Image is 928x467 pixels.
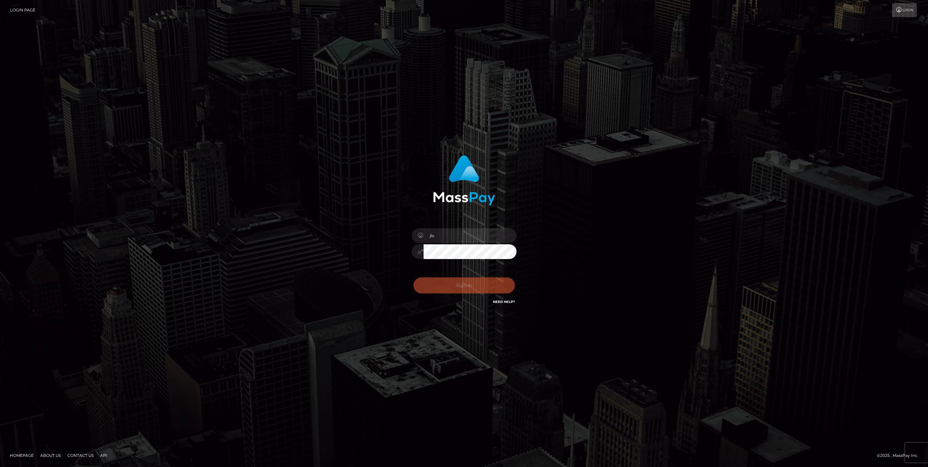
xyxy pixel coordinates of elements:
[892,3,917,17] a: Login
[493,300,515,304] a: Need Help?
[7,450,36,460] a: Homepage
[10,3,35,17] a: Login Page
[98,450,110,460] a: API
[38,450,64,460] a: About Us
[424,228,517,243] input: Username...
[65,450,96,460] a: Contact Us
[433,155,495,205] img: MassPay Login
[877,452,923,459] div: © 2025 , MassPay Inc.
